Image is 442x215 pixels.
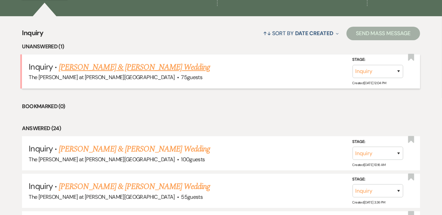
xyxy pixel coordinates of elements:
span: Date Created [295,30,333,37]
li: Answered (24) [22,124,420,133]
span: The [PERSON_NAME] at [PERSON_NAME][GEOGRAPHIC_DATA] [29,156,175,163]
button: Sort By Date Created [260,24,341,42]
span: ↑↓ [263,30,271,37]
label: Stage: [353,176,403,183]
a: [PERSON_NAME] & [PERSON_NAME] Wedding [59,181,210,193]
span: Created: [DATE] 12:04 PM [353,81,386,85]
label: Stage: [353,138,403,145]
li: Unanswered (1) [22,42,420,51]
label: Stage: [353,56,403,64]
span: Created: [DATE] 10:16 AM [353,163,386,167]
li: Bookmarked (0) [22,102,420,111]
span: 100 guests [181,156,205,163]
span: Inquiry [29,143,52,154]
a: [PERSON_NAME] & [PERSON_NAME] Wedding [59,61,210,73]
span: Inquiry [29,62,52,72]
span: The [PERSON_NAME] at [PERSON_NAME][GEOGRAPHIC_DATA] [29,193,175,200]
span: 75 guests [181,74,202,81]
span: Inquiry [29,181,52,191]
button: Send Mass Message [346,27,420,40]
span: 55 guests [181,193,203,200]
a: [PERSON_NAME] & [PERSON_NAME] Wedding [59,143,210,155]
span: Inquiry [22,28,43,42]
span: The [PERSON_NAME] at [PERSON_NAME][GEOGRAPHIC_DATA] [29,74,175,81]
span: Created: [DATE] 3:36 PM [353,200,385,205]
